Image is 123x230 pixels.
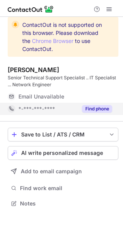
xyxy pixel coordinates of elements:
[22,21,105,53] span: ContactOut is not supported on this browser. Please download the to use ContactOut.
[21,168,82,174] span: Add to email campaign
[20,200,115,207] span: Notes
[8,183,118,194] button: Find work email
[18,93,64,100] span: Email Unavailable
[8,66,59,74] div: [PERSON_NAME]
[8,5,54,14] img: ContactOut v5.3.10
[21,150,103,156] span: AI write personalized message
[8,74,118,88] div: Senior Technical Support Specialist .. IT Specialist ... Network Engineer
[21,131,105,138] div: Save to List / ATS / CRM
[8,198,118,209] button: Notes
[8,128,118,141] button: save-profile-one-click
[8,164,118,178] button: Add to email campaign
[32,38,73,44] a: Chrome Browser
[12,21,19,28] img: warning
[82,105,112,113] button: Reveal Button
[20,185,115,192] span: Find work email
[8,146,118,160] button: AI write personalized message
